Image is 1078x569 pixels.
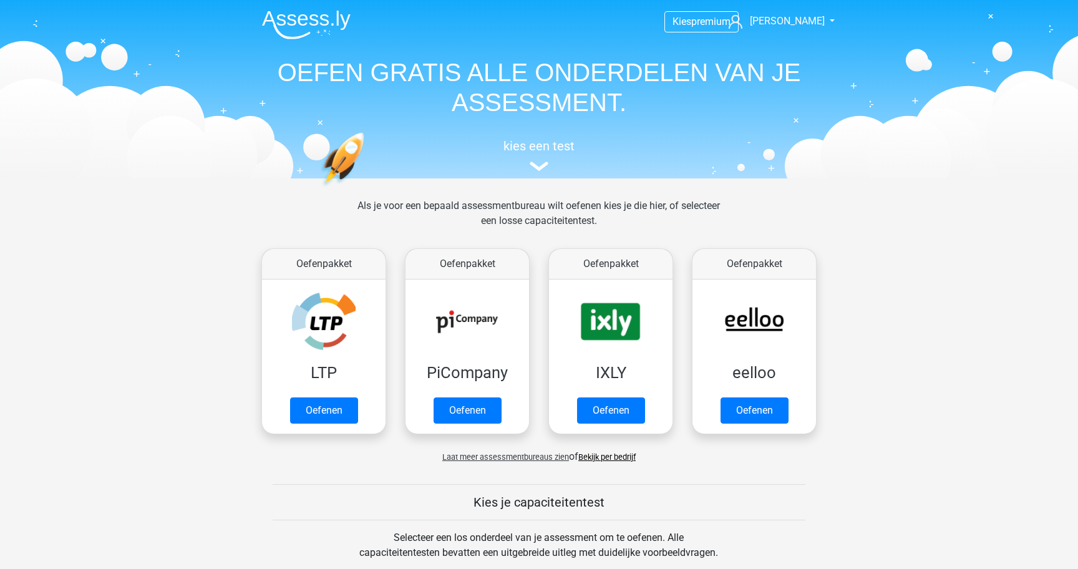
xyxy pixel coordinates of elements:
span: premium [691,16,731,27]
img: assessment [530,162,548,171]
a: Oefenen [721,397,789,424]
span: Laat meer assessmentbureaus zien [442,452,569,462]
h1: OEFEN GRATIS ALLE ONDERDELEN VAN JE ASSESSMENT. [252,57,826,117]
h5: Kies je capaciteitentest [273,495,805,510]
a: kies een test [252,139,826,172]
img: oefenen [321,132,412,245]
a: Oefenen [434,397,502,424]
a: Bekijk per bedrijf [578,452,636,462]
div: Als je voor een bepaald assessmentbureau wilt oefenen kies je die hier, of selecteer een losse ca... [347,198,730,243]
a: Oefenen [577,397,645,424]
img: Assessly [262,10,351,39]
h5: kies een test [252,139,826,153]
a: Oefenen [290,397,358,424]
span: [PERSON_NAME] [750,15,825,27]
div: of [252,439,826,464]
a: [PERSON_NAME] [724,14,826,29]
span: Kies [673,16,691,27]
a: Kiespremium [665,13,738,30]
